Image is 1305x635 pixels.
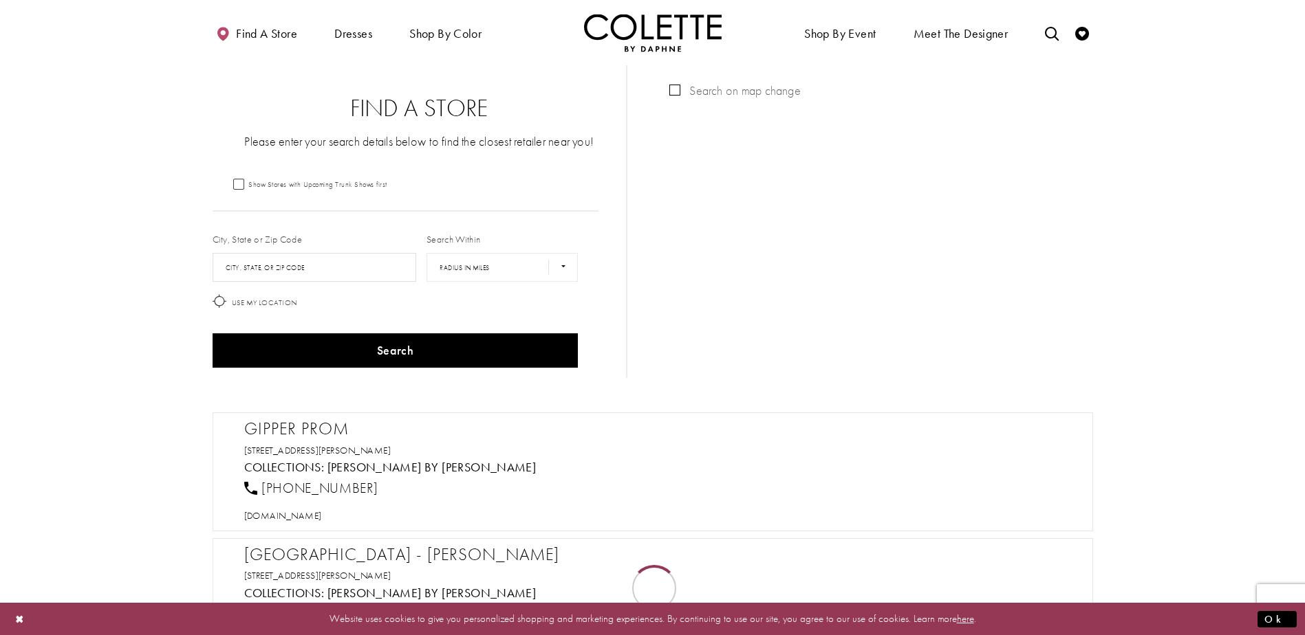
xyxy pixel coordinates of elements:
a: Opens in new tab [244,444,391,456]
a: Visit Colette by Daphne page - Opens in new tab [327,585,537,601]
a: here [957,612,974,625]
span: Collections: [244,459,325,475]
span: [DOMAIN_NAME] [244,509,322,522]
input: City, State, or ZIP Code [213,253,417,282]
span: Shop by color [409,27,482,41]
a: Find a store [213,14,301,52]
img: Colette by Daphne [584,14,722,52]
select: Radius In Miles [427,253,578,282]
button: Close Dialog [8,607,32,631]
h2: [GEOGRAPHIC_DATA] - [PERSON_NAME] [244,544,1075,565]
a: Opens in new tab [244,509,322,522]
a: [PHONE_NUMBER] [244,479,378,497]
button: Submit Dialog [1258,610,1297,627]
span: Dresses [334,27,372,41]
p: Website uses cookies to give you personalized shopping and marketing experiences. By continuing t... [99,610,1206,628]
span: Dresses [331,14,376,52]
p: Please enter your search details below to find the closest retailer near you! [240,133,599,150]
span: Shop By Event [804,27,876,41]
label: City, State or Zip Code [213,232,303,246]
span: Shop By Event [801,14,879,52]
span: Find a store [236,27,297,41]
a: Visit Home Page [584,14,722,52]
h2: Gipper Prom [244,419,1075,439]
div: Map with store locations [655,65,1092,378]
a: Visit Colette by Daphne page - Opens in new tab [327,459,537,475]
h2: Find a Store [240,95,599,122]
a: Toggle search [1042,14,1062,52]
button: Search [213,333,579,368]
span: [PHONE_NUMBER] [261,479,378,497]
span: Collections: [244,585,325,601]
span: Show Stores with Upcoming Trunk Shows first [248,179,387,189]
label: Search Within [427,232,480,246]
span: Shop by color [406,14,485,52]
a: Check Wishlist [1072,14,1092,52]
a: Meet the designer [910,14,1012,52]
span: Meet the designer [914,27,1009,41]
a: Opens in new tab [244,569,391,581]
